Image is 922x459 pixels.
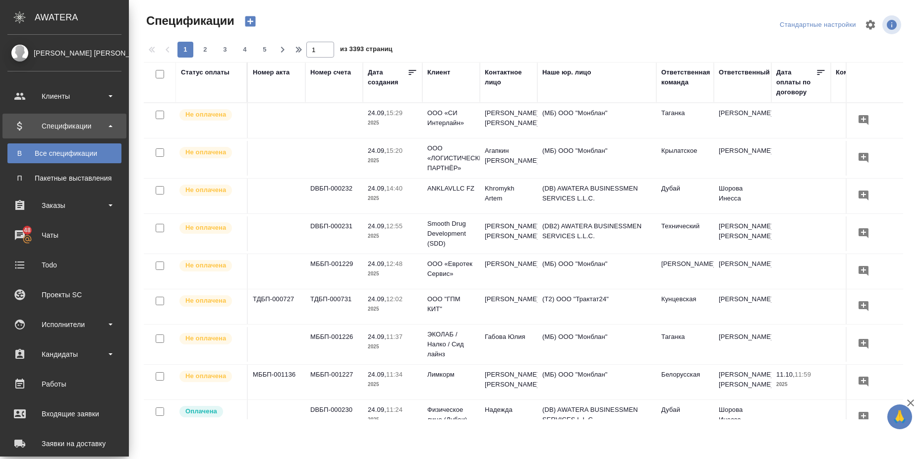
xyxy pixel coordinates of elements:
[776,371,795,378] p: 11.10,
[368,304,417,314] p: 2025
[368,342,417,352] p: 2025
[386,295,403,303] p: 12:02
[427,108,475,128] p: ООО «СИ Интерлайн»
[305,216,363,251] td: DBБП-000231
[2,401,126,426] a: Входящие заявки
[368,415,417,425] p: 2025
[795,371,811,378] p: 11:59
[427,370,475,380] p: Лимкорм
[427,259,475,279] p: ООО «Евротек Сервис»
[7,436,121,451] div: Заявки на доставку
[185,333,226,343] p: Не оплачена
[656,400,714,435] td: Дубай
[480,179,537,213] td: Khromykh Artem
[238,13,262,30] button: Создать
[427,67,450,77] div: Клиент
[537,327,656,362] td: (МБ) ООО "Монблан"
[480,103,537,138] td: [PERSON_NAME] [PERSON_NAME]
[656,365,714,399] td: Белорусская
[305,254,363,289] td: МББП-001229
[7,89,121,104] div: Клиенты
[368,371,386,378] p: 24.09,
[480,141,537,176] td: Агапкин [PERSON_NAME]
[2,431,126,456] a: Заявки на доставку
[368,67,407,87] div: Дата создания
[7,228,121,243] div: Чаты
[368,231,417,241] p: 2025
[427,143,475,173] p: ООО «ЛОГИСТИЧЕСКИЙ ПАРТНЁР»
[7,48,121,59] div: [PERSON_NAME] [PERSON_NAME]
[714,179,771,213] td: Шорова Инесса
[185,110,226,120] p: Не оплачена
[185,296,226,306] p: Не оплачена
[12,148,116,158] div: Все спецификации
[836,67,880,77] div: Комментарий
[248,365,305,399] td: МББП-001136
[7,119,121,133] div: Спецификации
[427,219,475,249] p: Smooth Drug Development (SDD)
[253,67,289,77] div: Номер акта
[714,365,771,399] td: [PERSON_NAME] [PERSON_NAME]
[368,185,386,192] p: 24.09,
[257,42,273,58] button: 5
[257,45,273,55] span: 5
[7,317,121,332] div: Исполнители
[537,400,656,435] td: (DB) AWATERA BUSINESSMEN SERVICES L.L.C.
[480,216,537,251] td: [PERSON_NAME] [PERSON_NAME]
[656,216,714,251] td: Технический
[248,289,305,324] td: ТДБП-000727
[882,15,903,34] span: Посмотреть информацию
[386,109,403,117] p: 15:29
[714,141,771,176] td: [PERSON_NAME]
[386,222,403,230] p: 12:55
[237,42,253,58] button: 4
[7,143,121,163] a: ВВсе спецификации
[656,141,714,176] td: Крылатское
[7,168,121,188] a: ППакетные выставления
[386,333,403,340] p: 11:37
[656,179,714,213] td: Дубай
[859,13,882,37] span: Настроить таблицу
[7,287,121,302] div: Проекты SC
[480,289,537,324] td: [PERSON_NAME]
[656,327,714,362] td: Таганка
[368,194,417,203] p: 2025
[217,45,233,55] span: 3
[2,282,126,307] a: Проекты SC
[537,289,656,324] td: (Т2) ООО "Трактат24"
[368,406,386,413] p: 24.09,
[7,406,121,421] div: Входящие заявки
[480,327,537,362] td: Габова Юлия
[719,67,770,77] div: Ответственный
[7,198,121,213] div: Заказы
[537,141,656,176] td: (МБ) ООО "Монблан"
[887,404,912,429] button: 🙏
[386,371,403,378] p: 11:34
[237,45,253,55] span: 4
[368,156,417,166] p: 2025
[386,147,403,154] p: 15:20
[7,347,121,362] div: Кандидаты
[656,289,714,324] td: Кунцевская
[185,371,226,381] p: Не оплачена
[217,42,233,58] button: 3
[386,406,403,413] p: 11:24
[340,43,393,58] span: из 3393 страниц
[185,147,226,157] p: Не оплачена
[2,223,126,248] a: 48Чаты
[661,67,710,87] div: Ответственная команда
[185,261,226,270] p: Не оплачена
[891,406,908,427] span: 🙏
[480,400,537,435] td: Надежда
[144,13,234,29] span: Спецификации
[35,7,129,27] div: AWATERA
[776,67,816,97] div: Дата оплаты по договору
[776,380,826,390] p: 2025
[7,377,121,392] div: Работы
[537,179,656,213] td: (DB) AWATERA BUSINESSMEN SERVICES L.L.C.
[368,380,417,390] p: 2025
[305,400,363,435] td: DBБП-000230
[305,327,363,362] td: МББП-001226
[181,67,230,77] div: Статус оплаты
[542,67,591,77] div: Наше юр. лицо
